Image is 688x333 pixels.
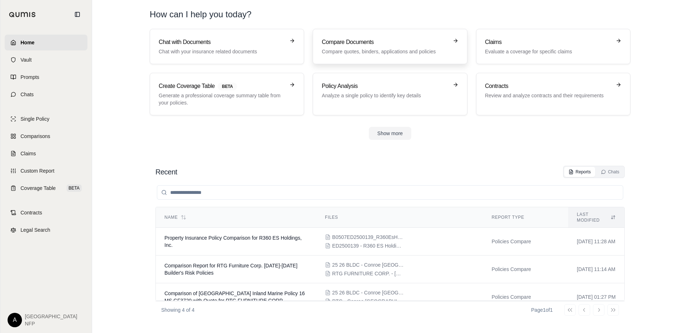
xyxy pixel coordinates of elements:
[476,29,630,64] a: ClaimsEvaluate a coverage for specific claims
[159,48,285,55] p: Chat with your insurance related documents
[21,226,50,234] span: Legal Search
[150,29,304,64] a: Chat with DocumentsChat with your insurance related documents
[155,167,177,177] h2: Recent
[159,82,285,90] h3: Create Coverage Table
[164,290,305,303] span: Comparison of Hartford Inland Marine Policy 16 MS GF3720 with Quote for RTG FURNITURE CORP.
[564,167,595,177] button: Reports
[21,74,39,81] span: Prompts
[332,270,404,277] span: RTG FURNITURE CORP. - 2025-2026 Policy Copy.pdf
[313,29,467,64] a: Compare DocumentsCompare quotes, binders, applications and policies
[5,69,87,85] a: Prompts
[5,180,87,196] a: Coverage TableBETA
[568,283,624,311] td: [DATE] 01:27 PM
[5,222,87,238] a: Legal Search
[67,185,82,192] span: BETA
[568,256,624,283] td: [DATE] 11:14 AM
[316,207,483,228] th: Files
[5,163,87,179] a: Custom Report
[568,228,624,256] td: [DATE] 11:28 AM
[5,86,87,102] a: Chats
[5,146,87,161] a: Claims
[369,127,412,140] button: Show more
[322,82,448,90] h3: Policy Analysis
[25,320,77,327] span: NFP
[164,263,298,276] span: Comparison Report for RTG Furniture Corp. 2025-2026 Builder's Risk Policies
[476,73,630,115] a: ContractsReview and analyze contracts and their requirements
[5,111,87,127] a: Single Policy
[483,228,568,256] td: Policies Compare
[150,9,630,20] h1: How can I help you today?
[313,73,467,115] a: Policy AnalysisAnalyze a single policy to identify key details
[485,92,611,99] p: Review and analyze contracts and their requirements
[485,82,611,90] h3: Contracts
[601,169,619,175] div: Chats
[332,298,404,305] span: RTG - Conroe TX - Hartford Quote.pdf
[332,234,404,241] span: B0507ED2500139_R360EsHoldingsI.pdf
[322,38,448,46] h3: Compare Documents
[21,91,34,98] span: Chats
[8,313,22,327] div: A
[485,38,611,46] h3: Claims
[332,261,404,268] span: 25 26 BLDC - Conroe TX - Policy (Agent copy).pdf
[332,242,404,249] span: ED2500139 - R360 ES Holdings Inc - Debit Note 0001PM.pdf
[21,185,56,192] span: Coverage Table
[531,306,553,314] div: Page 1 of 1
[150,73,304,115] a: Create Coverage TableBETAGenerate a professional coverage summary table from your policies.
[159,38,285,46] h3: Chat with Documents
[164,214,308,220] div: Name
[322,92,448,99] p: Analyze a single policy to identify key details
[577,212,616,223] div: Last modified
[21,133,50,140] span: Comparisons
[5,35,87,50] a: Home
[483,207,568,228] th: Report Type
[322,48,448,55] p: Compare quotes, binders, applications and policies
[5,128,87,144] a: Comparisons
[159,92,285,106] p: Generate a professional coverage summary table from your policies.
[485,48,611,55] p: Evaluate a coverage for specific claims
[483,283,568,311] td: Policies Compare
[5,205,87,221] a: Contracts
[332,289,404,296] span: 25 26 BLDC - Conroe TX - Policy (Agent copy).pdf
[5,52,87,68] a: Vault
[218,83,237,90] span: BETA
[9,12,36,17] img: Qumis Logo
[21,39,35,46] span: Home
[21,115,49,123] span: Single Policy
[25,313,77,320] span: [GEOGRAPHIC_DATA]
[569,169,591,175] div: Reports
[21,167,54,174] span: Custom Report
[483,256,568,283] td: Policies Compare
[21,56,32,63] span: Vault
[21,209,42,216] span: Contracts
[161,306,195,314] p: Showing 4 of 4
[164,235,302,248] span: Property Insurance Policy Comparison for R360 ES Holdings, Inc.
[597,167,624,177] button: Chats
[21,150,36,157] span: Claims
[72,9,83,20] button: Collapse sidebar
